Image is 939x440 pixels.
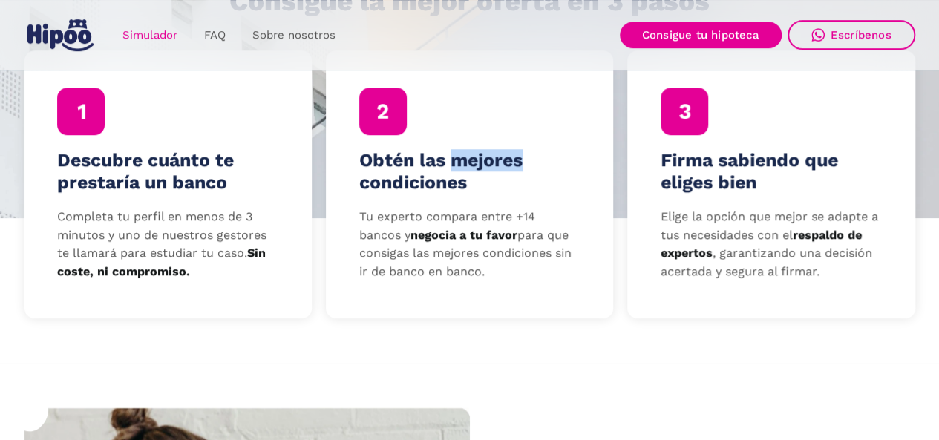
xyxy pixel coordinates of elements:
[57,149,278,194] h4: Descubre cuánto te prestaría un banco
[109,21,191,50] a: Simulador
[359,149,580,194] h4: Obtén las mejores condiciones
[24,13,97,57] a: home
[57,208,278,281] p: Completa tu perfil en menos de 3 minutos y uno de nuestros gestores te llamará para estudiar tu c...
[57,246,266,278] strong: Sin coste, ni compromiso.
[788,20,915,50] a: Escríbenos
[359,208,580,281] p: Tu experto compara entre +14 bancos y para que consigas las mejores condiciones sin ir de banco e...
[239,21,349,50] a: Sobre nosotros
[191,21,239,50] a: FAQ
[410,228,517,242] strong: negocia a tu favor
[620,22,782,48] a: Consigue tu hipoteca
[661,208,882,281] p: Elige la opción que mejor se adapte a tus necesidades con el , garantizando una decisión acertada...
[831,28,891,42] div: Escríbenos
[661,149,882,194] h4: Firma sabiendo que eliges bien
